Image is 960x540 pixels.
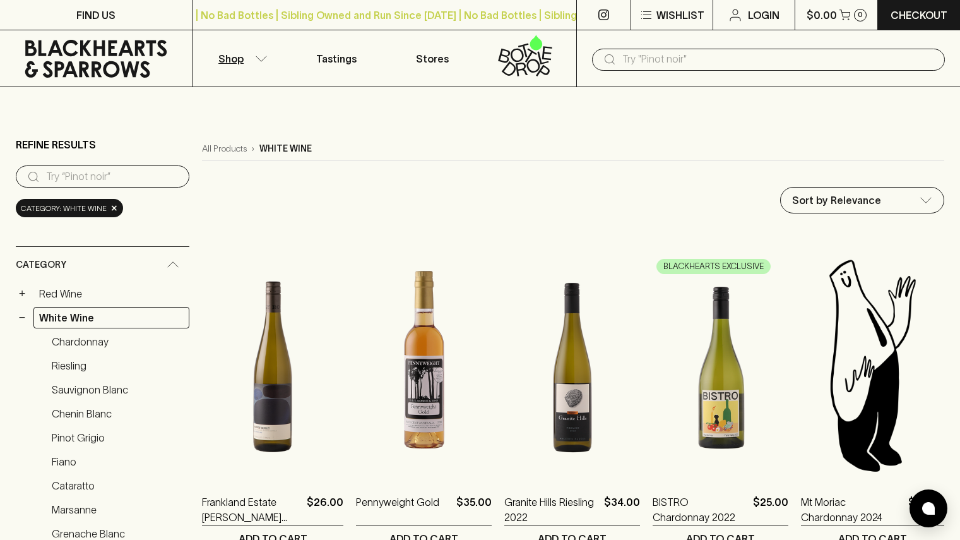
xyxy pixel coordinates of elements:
div: Sort by Relevance [781,188,944,213]
p: Shop [218,51,244,66]
a: BISTRO Chardonnay 2022 [653,495,748,525]
p: $25.00 [753,495,788,525]
button: Shop [193,30,288,87]
a: Sauvignon Blanc [46,379,189,400]
div: Category [16,247,189,283]
p: Checkout [891,8,947,23]
p: Sort by Relevance [792,193,881,208]
p: › [252,142,254,155]
input: Try “Pinot noir” [46,167,179,187]
img: Frankland Estate Rocky Gully Riesling 2024 [202,255,343,476]
a: Riesling [46,355,189,376]
p: Refine Results [16,137,96,152]
a: Frankland Estate [PERSON_NAME] Riesling 2024 [202,495,302,525]
p: $35.00 [456,495,492,525]
span: Category: white wine [21,202,107,215]
img: Blackhearts & Sparrows Man [801,255,944,476]
a: Marsanne [46,499,189,520]
a: All Products [202,142,247,155]
p: Login [748,8,779,23]
p: FIND US [76,8,116,23]
a: Tastings [288,30,384,87]
img: Granite Hills Riesling 2022 [504,255,640,476]
p: Wishlist [656,8,704,23]
p: Stores [416,51,449,66]
p: $34.00 [604,495,640,525]
a: Chenin Blanc [46,403,189,424]
img: Pennyweight Gold [356,255,492,476]
a: Fiano [46,451,189,472]
p: $0.00 [807,8,837,23]
a: Mt Moriac Chardonnay 2024 [801,495,903,525]
a: Red Wine [33,283,189,304]
button: − [16,311,28,324]
a: Stores [384,30,480,87]
span: × [110,201,118,215]
span: Category [16,257,66,273]
a: Cataratto [46,475,189,496]
p: $26.00 [307,495,343,525]
a: White Wine [33,307,189,328]
img: bubble-icon [922,502,935,515]
p: Tastings [316,51,357,66]
a: Pinot Grigio [46,427,189,448]
a: Granite Hills Riesling 2022 [504,495,599,525]
input: Try "Pinot noir" [622,49,935,69]
p: $29.00 [908,495,944,525]
img: BISTRO Chardonnay 2022 [653,255,788,476]
p: white wine [259,142,312,155]
a: Pennyweight Gold [356,495,439,525]
button: + [16,287,28,300]
p: 0 [858,11,863,18]
a: Chardonnay [46,331,189,352]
